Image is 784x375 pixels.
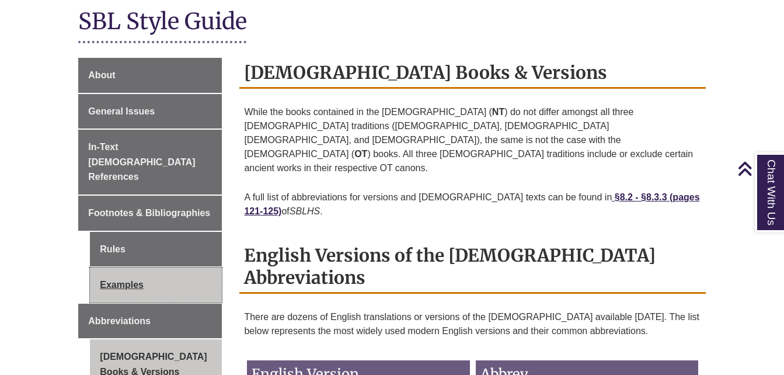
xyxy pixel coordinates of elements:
[88,142,195,182] span: In-Text [DEMOGRAPHIC_DATA] References
[78,7,705,38] h1: SBL Style Guide
[239,58,705,89] h2: [DEMOGRAPHIC_DATA] Books & Versions
[90,268,222,303] a: Examples
[244,186,701,223] p: A full list of abbreviations for versions and [DEMOGRAPHIC_DATA] texts can be found in of .
[88,316,151,326] span: Abbreviations
[492,107,504,117] strong: NT
[737,161,781,176] a: Back to Top
[78,130,222,195] a: In-Text [DEMOGRAPHIC_DATA] References
[78,196,222,231] a: Footnotes & Bibliographies
[244,192,699,216] a: §8.2 - §8.3.3 (pages 121-125)
[78,304,222,339] a: Abbreviations
[88,70,115,80] span: About
[239,241,705,294] h2: English Versions of the [DEMOGRAPHIC_DATA] Abbreviations
[88,106,155,116] span: General Issues
[290,206,320,216] em: SBLHS
[244,305,701,343] p: There are dozens of English translations or versions of the [DEMOGRAPHIC_DATA] available [DATE]. ...
[78,94,222,129] a: General Issues
[354,149,367,159] strong: OT
[244,100,701,180] p: While the books contained in the [DEMOGRAPHIC_DATA] ( ) do not differ amongst all three [DEMOGRAP...
[78,58,222,93] a: About
[88,208,210,218] span: Footnotes & Bibliographies
[90,232,222,267] a: Rules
